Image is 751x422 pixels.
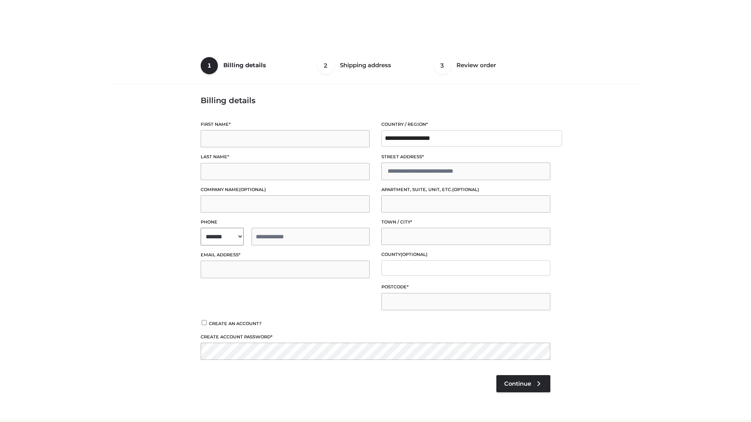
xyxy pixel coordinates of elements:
label: Postcode [381,283,550,291]
label: Phone [201,218,370,226]
label: Company name [201,186,370,193]
label: Last name [201,153,370,161]
span: (optional) [401,252,428,257]
label: Email address [201,251,370,259]
label: Apartment, suite, unit, etc. [381,186,550,193]
span: 3 [434,57,451,74]
span: (optional) [452,187,479,192]
label: Create account password [201,333,550,341]
span: (optional) [239,187,266,192]
span: 2 [317,57,334,74]
a: Continue [496,375,550,392]
label: First name [201,121,370,128]
span: Review order [456,61,496,69]
label: Town / City [381,218,550,226]
span: Create an account? [209,321,262,326]
span: Shipping address [340,61,391,69]
input: Create an account? [201,320,208,325]
label: County [381,251,550,258]
span: Billing details [223,61,266,69]
label: Street address [381,153,550,161]
span: Continue [504,380,531,387]
span: 1 [201,57,218,74]
h3: Billing details [201,96,550,105]
label: Country / Region [381,121,550,128]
